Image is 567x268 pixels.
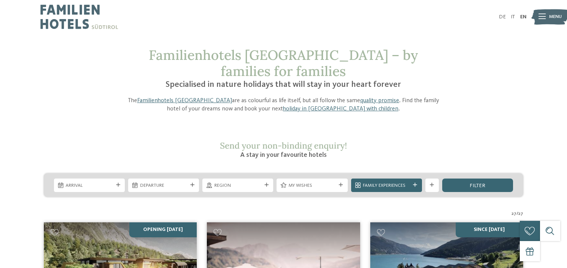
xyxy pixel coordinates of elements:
[511,14,515,19] a: IT
[363,182,410,189] span: Family Experiences
[516,210,518,217] span: /
[137,98,232,104] a: Familienhotels [GEOGRAPHIC_DATA]
[220,140,347,151] span: Send your non-binding enquiry!
[123,97,444,113] p: The are as colourful as life itself, but all follow the same . Find the family hotel of your drea...
[470,183,485,188] span: filter
[140,182,187,189] span: Departure
[283,106,398,112] a: holiday in [GEOGRAPHIC_DATA] with children
[66,182,113,189] span: Arrival
[289,182,336,189] span: My wishes
[166,80,401,89] span: Specialised in nature holidays that will stay in your heart forever
[549,13,562,20] span: Menu
[520,14,527,19] a: EN
[499,14,506,19] a: DE
[214,182,262,189] span: Region
[518,210,523,217] span: 27
[240,152,327,158] span: A stay in your favourite hotels
[149,46,418,80] span: Familienhotels [GEOGRAPHIC_DATA] – by families for families
[512,210,516,217] span: 27
[360,98,399,104] a: quality promise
